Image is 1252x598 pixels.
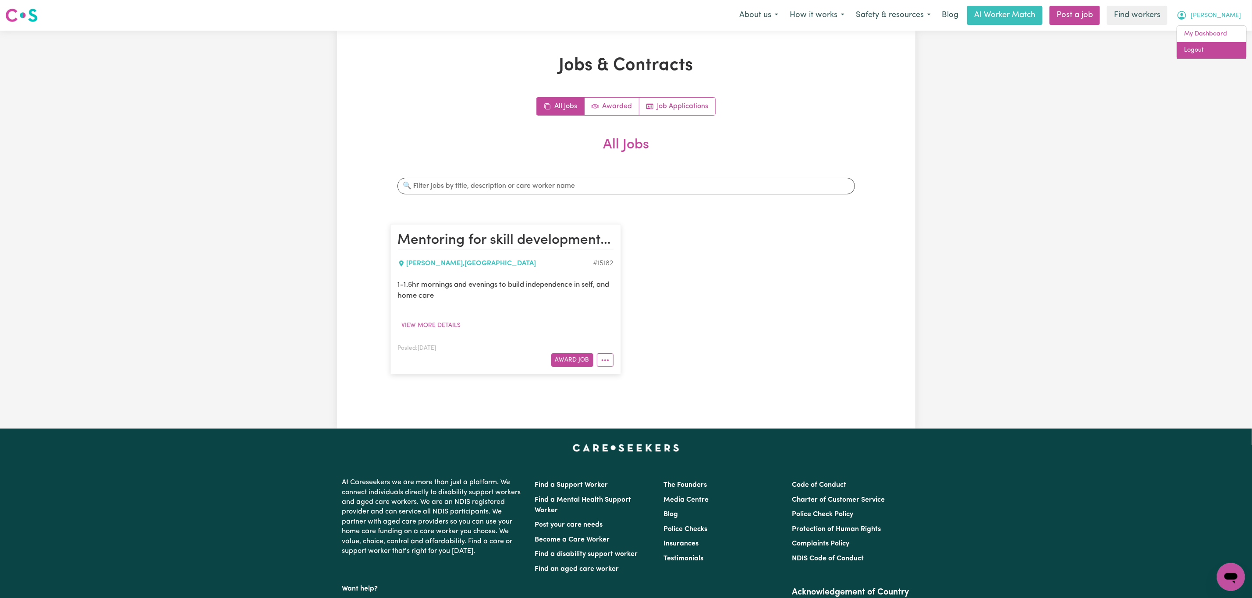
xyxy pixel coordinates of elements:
[663,555,703,562] a: Testimonials
[850,6,936,25] button: Safety & resources
[792,496,885,503] a: Charter of Customer Service
[639,98,715,115] a: Job applications
[342,580,525,594] p: Want help?
[535,551,638,558] a: Find a disability support worker
[585,98,639,115] a: Active jobs
[5,7,38,23] img: Careseekers logo
[397,178,855,194] input: 🔍 Filter jobs by title, description or care worker name
[1171,6,1247,25] button: My Account
[1107,6,1167,25] a: Find workers
[663,482,707,489] a: The Founders
[1177,42,1246,59] a: Logout
[1217,563,1245,591] iframe: Button to launch messaging window, conversation in progress
[734,6,784,25] button: About us
[535,521,603,528] a: Post your care needs
[535,566,619,573] a: Find an aged care worker
[792,587,910,598] h2: Acknowledgement of Country
[551,353,593,367] button: Award Job
[792,555,864,562] a: NDIS Code of Conduct
[593,258,614,269] div: Job ID #15182
[663,496,709,503] a: Media Centre
[663,540,699,547] a: Insurances
[573,444,679,451] a: Careseekers home page
[784,6,850,25] button: How it works
[390,137,862,167] h2: All Jobs
[398,232,614,249] h2: Mentoring for skill development and independence in Eastwood
[936,6,964,25] a: Blog
[967,6,1043,25] a: AI Worker Match
[1177,26,1246,42] a: My Dashboard
[663,511,678,518] a: Blog
[398,345,436,351] span: Posted: [DATE]
[792,482,846,489] a: Code of Conduct
[537,98,585,115] a: All jobs
[792,511,853,518] a: Police Check Policy
[390,55,862,76] h1: Jobs & Contracts
[398,258,593,269] div: [PERSON_NAME] , [GEOGRAPHIC_DATA]
[792,526,881,533] a: Protection of Human Rights
[535,496,631,514] a: Find a Mental Health Support Worker
[1050,6,1100,25] a: Post a job
[5,5,38,25] a: Careseekers logo
[398,319,465,332] button: View more details
[535,536,610,543] a: Become a Care Worker
[663,526,707,533] a: Police Checks
[1177,25,1247,59] div: My Account
[535,482,608,489] a: Find a Support Worker
[792,540,849,547] a: Complaints Policy
[597,353,614,367] button: More options
[1191,11,1241,21] span: [PERSON_NAME]
[398,279,614,301] p: 1-1.5hr mornings and evenings to build independence in self, and home care
[342,474,525,559] p: At Careseekers we are more than just a platform. We connect individuals directly to disability su...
